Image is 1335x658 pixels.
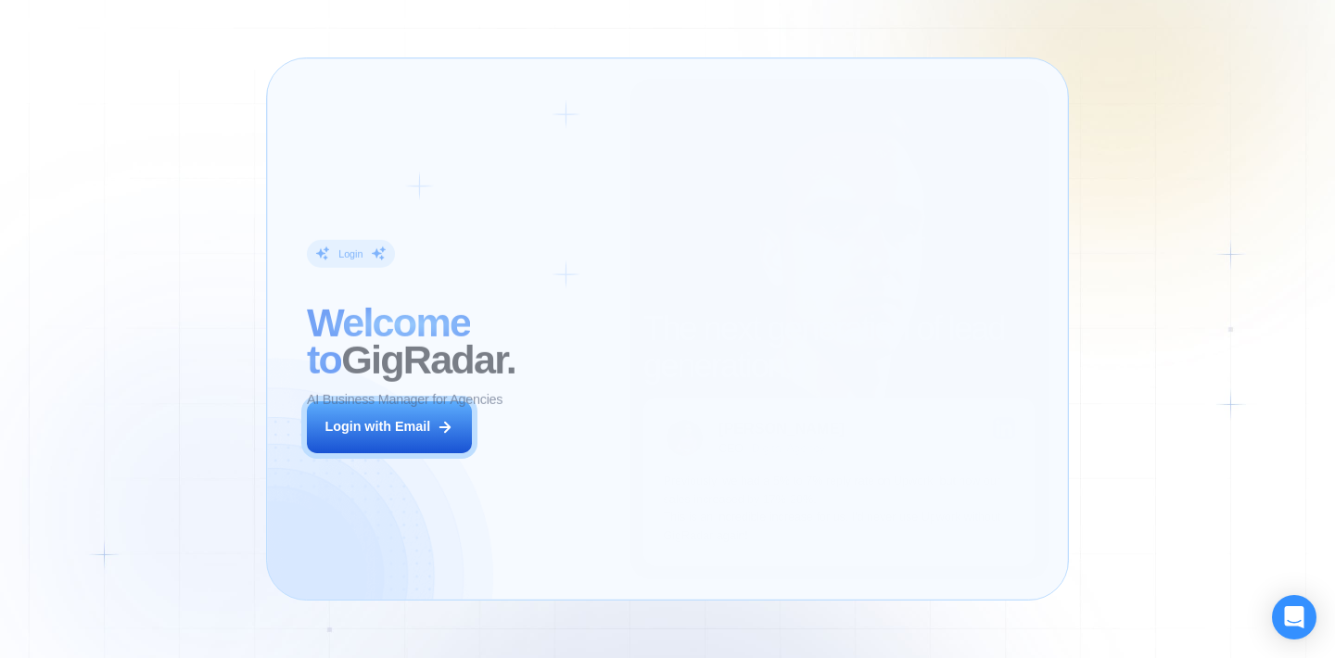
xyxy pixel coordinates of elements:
[718,442,744,455] div: CEO
[643,310,1035,384] h2: The next generation of lead generation.
[1272,595,1316,639] div: Open Intercom Messenger
[718,421,844,436] div: [PERSON_NAME]
[338,247,362,260] div: Login
[307,391,502,410] p: AI Business Manager for Agencies
[324,418,430,437] div: Login with Email
[752,442,825,455] div: Digital Agency
[307,299,470,381] span: Welcome to
[307,401,472,453] button: Login with Email
[664,473,1015,546] p: Previously, we had a 5% to 7% reply rate on Upwork, but now our sales increased by 17%-20%. This ...
[307,304,610,377] h2: ‍ GigRadar.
